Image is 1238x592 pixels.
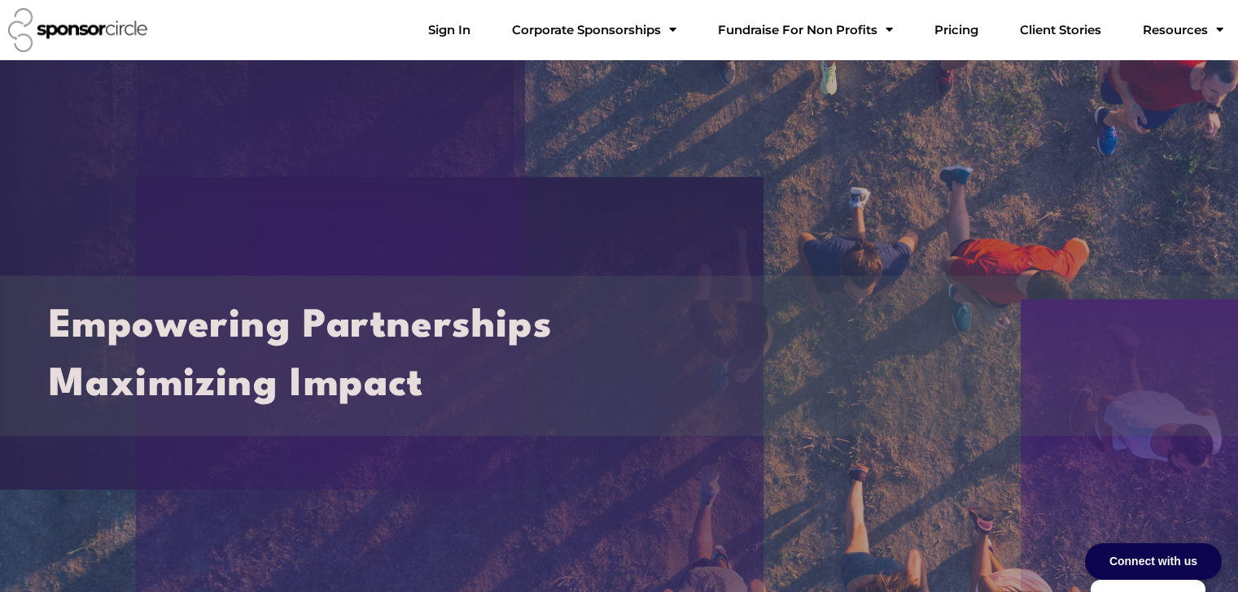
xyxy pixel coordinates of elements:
a: Corporate SponsorshipsMenu Toggle [499,14,689,46]
a: Resources [1130,14,1236,46]
a: Client Stories [1007,14,1114,46]
nav: Menu [415,14,1236,46]
a: Sign In [415,14,483,46]
h2: Empowering Partnerships Maximizing Impact [49,298,1189,414]
img: Sponsor Circle logo [8,8,147,52]
div: Connect with us [1085,543,1222,580]
a: Fundraise For Non ProfitsMenu Toggle [705,14,906,46]
a: Pricing [921,14,991,46]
